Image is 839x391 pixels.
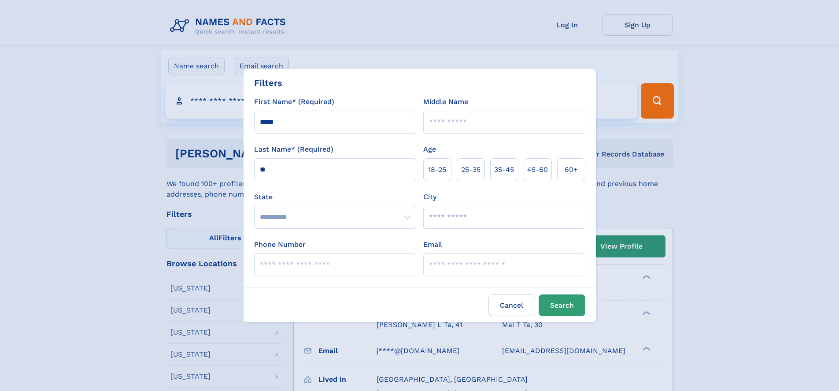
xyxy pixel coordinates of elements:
label: Cancel [488,294,535,316]
span: 25‑35 [461,164,480,175]
label: City [423,192,436,202]
label: State [254,192,416,202]
span: 18‑25 [428,164,446,175]
button: Search [539,294,585,316]
label: Phone Number [254,239,306,250]
label: First Name* (Required) [254,97,334,107]
label: Middle Name [423,97,468,107]
span: 60+ [565,164,578,175]
label: Age [423,144,436,155]
div: Filters [254,76,282,89]
label: Last Name* (Required) [254,144,333,155]
label: Email [423,239,442,250]
span: 45‑60 [527,164,548,175]
span: 35‑45 [494,164,514,175]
